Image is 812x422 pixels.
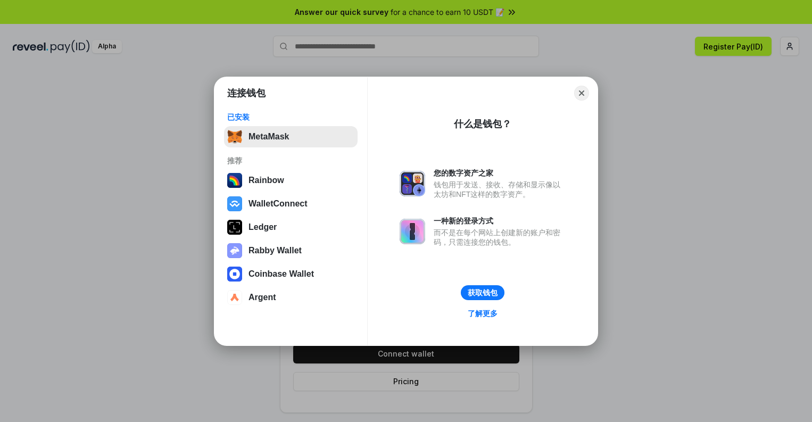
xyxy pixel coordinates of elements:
img: svg+xml,%3Csvg%20xmlns%3D%22http%3A%2F%2Fwww.w3.org%2F2000%2Fsvg%22%20width%3D%2228%22%20height%3... [227,220,242,235]
img: svg+xml,%3Csvg%20xmlns%3D%22http%3A%2F%2Fwww.w3.org%2F2000%2Fsvg%22%20fill%3D%22none%22%20viewBox... [400,171,425,196]
img: svg+xml,%3Csvg%20xmlns%3D%22http%3A%2F%2Fwww.w3.org%2F2000%2Fsvg%22%20fill%3D%22none%22%20viewBox... [400,219,425,244]
img: svg+xml,%3Csvg%20xmlns%3D%22http%3A%2F%2Fwww.w3.org%2F2000%2Fsvg%22%20fill%3D%22none%22%20viewBox... [227,243,242,258]
div: 什么是钱包？ [454,118,511,130]
div: 而不是在每个网站上创建新的账户和密码，只需连接您的钱包。 [434,228,566,247]
button: Rabby Wallet [224,240,358,261]
div: WalletConnect [248,199,308,209]
div: Ledger [248,222,277,232]
div: 推荐 [227,156,354,166]
div: 您的数字资产之家 [434,168,566,178]
div: 一种新的登录方式 [434,216,566,226]
img: svg+xml,%3Csvg%20fill%3D%22none%22%20height%3D%2233%22%20viewBox%3D%220%200%2035%2033%22%20width%... [227,129,242,144]
button: 获取钱包 [461,285,504,300]
a: 了解更多 [461,307,504,320]
div: 获取钱包 [468,288,498,297]
button: Coinbase Wallet [224,263,358,285]
img: svg+xml,%3Csvg%20width%3D%22120%22%20height%3D%22120%22%20viewBox%3D%220%200%20120%20120%22%20fil... [227,173,242,188]
h1: 连接钱包 [227,87,266,100]
div: 了解更多 [468,309,498,318]
button: Close [574,86,589,101]
button: MetaMask [224,126,358,147]
button: WalletConnect [224,193,358,214]
div: Argent [248,293,276,302]
button: Rainbow [224,170,358,191]
div: 已安装 [227,112,354,122]
div: Rainbow [248,176,284,185]
div: 钱包用于发送、接收、存储和显示像以太坊和NFT这样的数字资产。 [434,180,566,199]
button: Argent [224,287,358,308]
img: svg+xml,%3Csvg%20width%3D%2228%22%20height%3D%2228%22%20viewBox%3D%220%200%2028%2028%22%20fill%3D... [227,290,242,305]
button: Ledger [224,217,358,238]
div: Coinbase Wallet [248,269,314,279]
img: svg+xml,%3Csvg%20width%3D%2228%22%20height%3D%2228%22%20viewBox%3D%220%200%2028%2028%22%20fill%3D... [227,196,242,211]
img: svg+xml,%3Csvg%20width%3D%2228%22%20height%3D%2228%22%20viewBox%3D%220%200%2028%2028%22%20fill%3D... [227,267,242,282]
div: Rabby Wallet [248,246,302,255]
div: MetaMask [248,132,289,142]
